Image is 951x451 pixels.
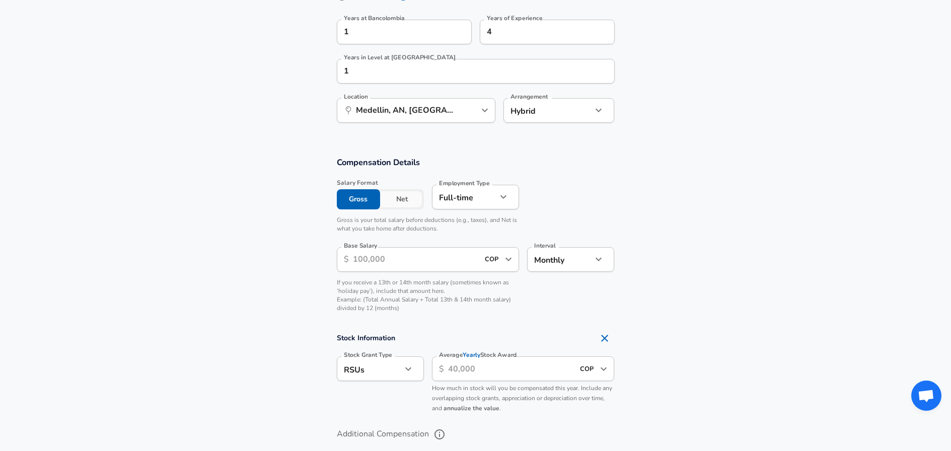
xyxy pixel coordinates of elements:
div: RSUs [337,356,402,381]
label: Additional Compensation [337,426,615,443]
a: Chat abierto [911,381,941,411]
input: USD [482,252,502,267]
label: Average Stock Award [439,352,517,358]
b: annualize the value [444,404,499,412]
input: USD [577,361,597,377]
label: Arrangement [510,94,548,100]
label: Years in Level at [GEOGRAPHIC_DATA] [344,54,456,60]
div: Monthly [527,247,592,272]
label: Employment Type [439,180,490,186]
input: 7 [480,20,593,44]
span: Salary Format [337,179,424,187]
label: Years of Experience [487,15,542,21]
button: Open [597,362,611,376]
span: How much in stock will you be compensated this year. Include any overlapping stock grants, apprec... [432,384,612,412]
button: Open [478,103,492,117]
label: Interval [534,243,556,249]
input: 100,000 [353,247,479,272]
h4: Stock Information [337,328,615,348]
span: Yearly [463,351,480,359]
input: 0 [337,20,450,44]
button: Net [380,189,424,209]
p: If you receive a 13th or 14th month salary (sometimes known as ‘holiday pay’), include that amoun... [337,278,520,313]
label: Years at Bancolombia [344,15,405,21]
label: Base Salary [344,243,377,249]
h3: Compensation Details [337,157,615,168]
label: Location [344,94,368,100]
div: Full-time [432,185,497,209]
input: 1 [337,59,593,84]
label: Stock Grant Type [344,352,392,358]
p: Gross is your total salary before deductions (e.g., taxes), and Net is what you take home after d... [337,216,520,233]
button: help [431,426,448,443]
div: Hybrid [503,98,577,123]
button: Gross [337,189,381,209]
button: Open [501,252,516,266]
input: 40,000 [448,356,574,381]
button: Remove Section [595,328,615,348]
